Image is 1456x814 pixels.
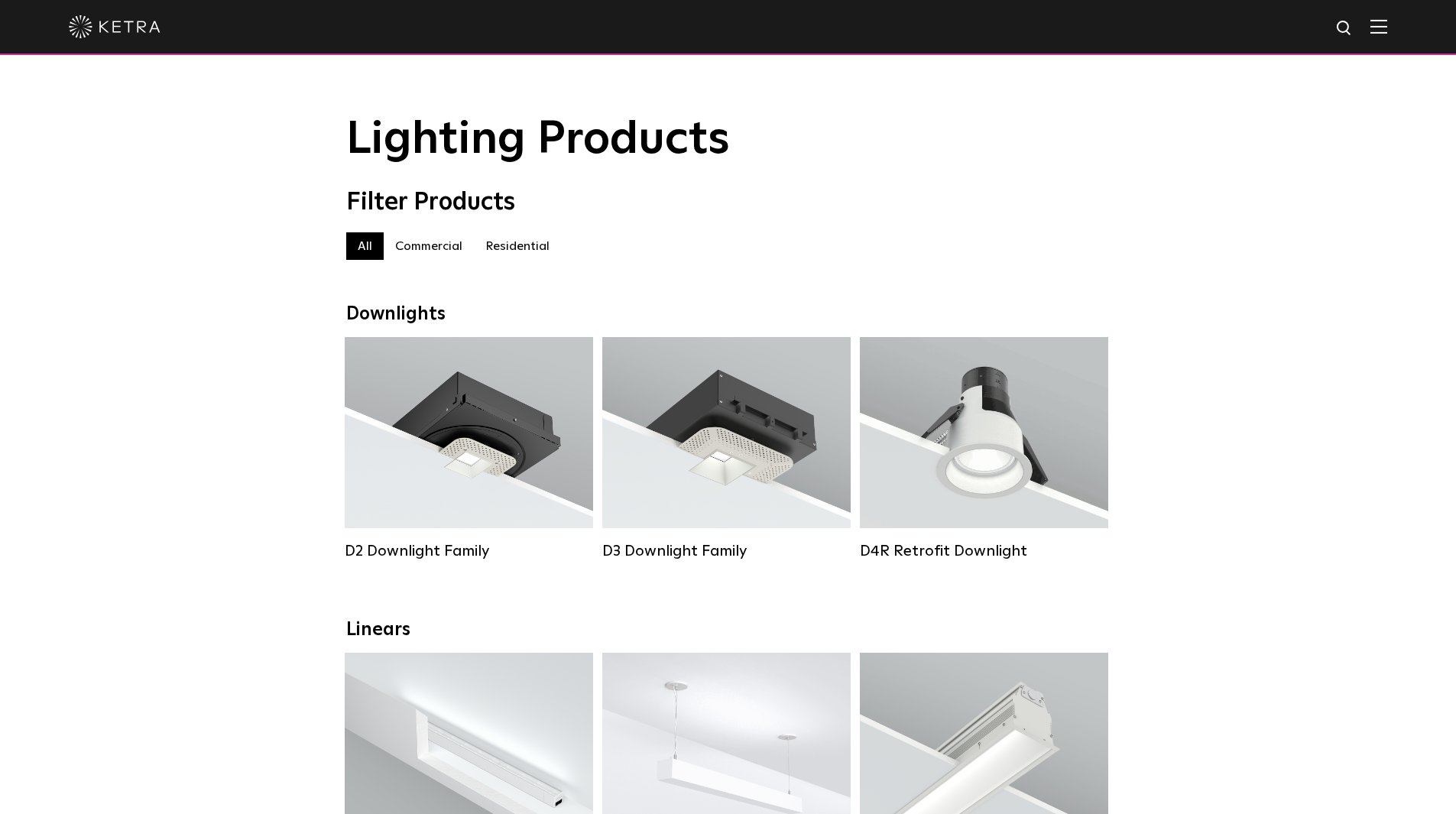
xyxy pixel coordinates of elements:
span: Lighting Products [346,117,730,163]
div: D4R Retrofit Downlight [860,542,1108,560]
label: Commercial [384,232,474,260]
div: Linears [346,619,1111,641]
div: Filter Products [346,188,1111,217]
a: D3 Downlight Family Lumen Output:700 / 900 / 1100Colors:White / Black / Silver / Bronze / Paintab... [602,337,851,568]
label: All [346,232,384,260]
img: Hamburger%20Nav.svg [1370,19,1387,34]
div: D3 Downlight Family [602,542,851,560]
img: ketra-logo-2019-white [69,15,161,38]
img: search icon [1335,19,1354,38]
div: Downlights [346,303,1111,326]
a: D4R Retrofit Downlight Lumen Output:800Colors:White / BlackBeam Angles:15° / 25° / 40° / 60°Watta... [860,337,1108,568]
a: D2 Downlight Family Lumen Output:1200Colors:White / Black / Gloss Black / Silver / Bronze / Silve... [345,337,593,568]
label: Residential [474,232,561,260]
div: D2 Downlight Family [345,542,593,560]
